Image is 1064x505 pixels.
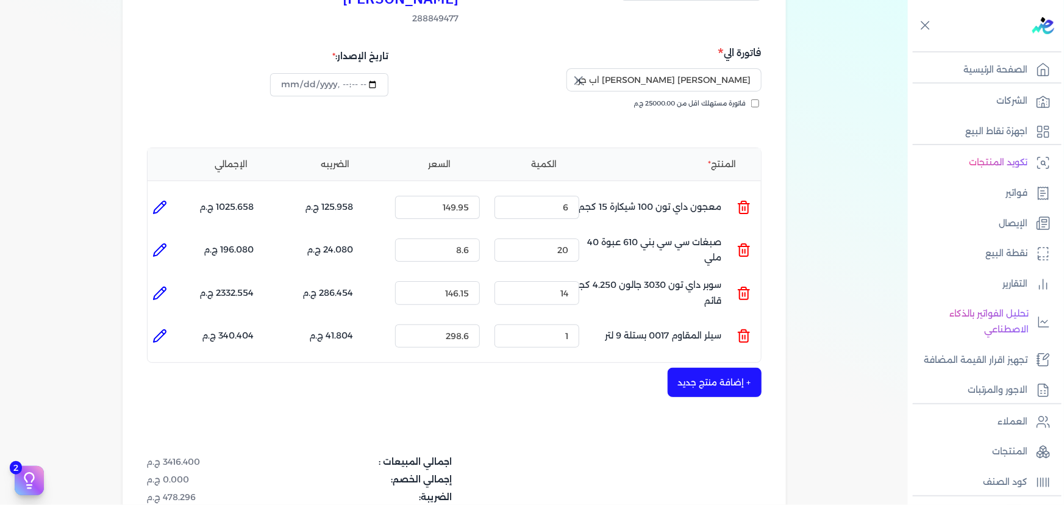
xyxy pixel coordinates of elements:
[270,45,388,68] div: تاريخ الإصدار:
[908,301,1057,342] a: تحليل الفواتير بالذكاء الاصطناعي
[286,158,385,171] li: الضريبه
[251,473,452,486] dt: إجمالي الخصم:
[204,242,254,258] p: 196.080 ج.م
[1002,276,1027,292] p: التقارير
[251,491,452,504] dt: الضريبة:
[390,158,490,171] li: السعر
[998,414,1027,430] p: العملاء
[305,199,354,215] p: 125.958 ج.م
[147,12,459,25] span: 288849477
[908,57,1057,83] a: الصفحة الرئيسية
[924,353,1027,368] p: تجهيز اقرار القيمة المضافة
[202,328,254,344] p: 340.404 ج.م
[985,246,1027,262] p: نقطة البيع
[1005,185,1027,201] p: فواتير
[908,409,1057,435] a: العملاء
[908,150,1057,176] a: تكويد المنتجات
[1032,17,1054,34] img: logo
[751,99,759,107] input: فاتورة مستهلك اقل من 25000.00 ج.م
[458,45,762,60] h5: فاتورة الي
[908,470,1057,495] a: كود الصنف
[310,328,354,344] p: 41.804 ج.م
[147,456,244,468] dd: 3416.400 ج.م
[914,306,1029,337] p: تحليل الفواتير بالذكاء الاصطناعي
[968,382,1027,398] p: الاجور والمرتبات
[147,473,244,486] dd: 0.000 ج.م
[303,285,354,301] p: 286.454 ج.م
[908,348,1057,373] a: تجهيز اقرار القيمة المضافة
[147,491,244,504] dd: 478.296 ج.م
[983,475,1027,490] p: كود الصنف
[963,62,1027,78] p: الصفحة الرئيسية
[566,68,762,96] button: إسم الشركة
[251,456,452,468] dt: اجمالي المبيعات :
[307,242,354,258] p: 24.080 ج.م
[599,158,751,171] li: المنتج
[908,119,1057,145] a: اجهزة نقاط البيع
[569,276,722,309] p: سوبر داي تون 3030 جالون 4.250 كجم قائم
[668,368,762,397] button: + إضافة منتج جديد
[908,181,1057,206] a: فواتير
[908,439,1057,465] a: المنتجات
[999,216,1027,232] p: الإيصال
[200,285,254,301] p: 2332.554 ج.م
[908,88,1057,114] a: الشركات
[182,158,281,171] li: الإجمالي
[15,466,44,495] button: 2
[908,271,1057,297] a: التقارير
[908,211,1057,237] a: الإيصال
[634,99,746,109] span: فاتورة مستهلك اقل من 25000.00 ج.م
[569,234,722,267] p: صبغات سي سي بني 610 عبوة 40 ملي
[495,158,594,171] li: الكمية
[908,378,1057,403] a: الاجور والمرتبات
[965,124,1027,140] p: اجهزة نقاط البيع
[200,199,254,215] p: 1025.658 ج.م
[908,241,1057,267] a: نقطة البيع
[566,68,762,91] input: إسم الشركة
[969,155,1027,171] p: تكويد المنتجات
[10,461,22,475] span: 2
[992,444,1027,460] p: المنتجات
[579,191,722,224] p: معجون داي تون 100 شيكارة 15 كجم
[605,320,722,353] p: سيلر المقاوم 0017 بستلة 9 لتر
[996,93,1027,109] p: الشركات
